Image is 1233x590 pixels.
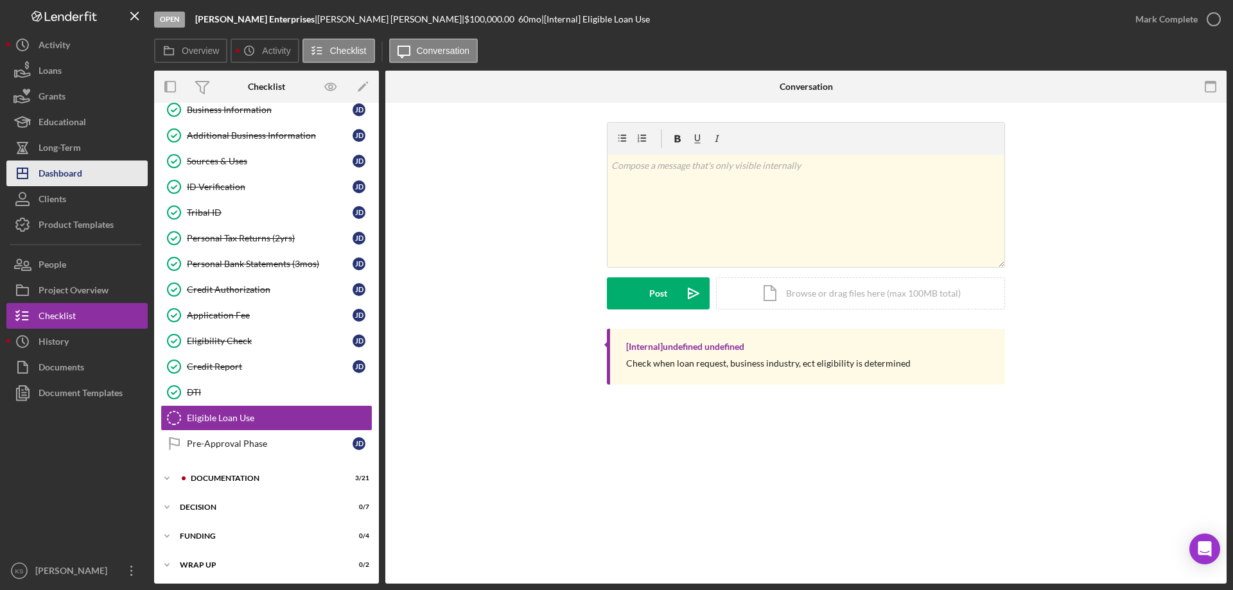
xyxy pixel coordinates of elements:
[389,39,478,63] button: Conversation
[195,13,315,24] b: [PERSON_NAME] Enterprises
[6,135,148,161] button: Long-Term
[353,283,365,296] div: J D
[1135,6,1198,32] div: Mark Complete
[346,474,369,482] div: 3 / 21
[39,186,66,215] div: Clients
[1189,534,1220,564] div: Open Intercom Messenger
[39,303,76,332] div: Checklist
[649,277,667,309] div: Post
[187,105,353,115] div: Business Information
[191,474,337,482] div: Documentation
[39,32,70,61] div: Activity
[195,14,317,24] div: |
[187,361,353,372] div: Credit Report
[353,360,365,373] div: J D
[353,437,365,450] div: J D
[6,161,148,186] button: Dashboard
[161,379,372,405] a: DTI
[187,233,353,243] div: Personal Tax Returns (2yrs)
[39,380,123,409] div: Document Templates
[626,342,744,352] div: [Internal] undefined undefined
[32,558,116,587] div: [PERSON_NAME]
[353,309,365,322] div: J D
[1123,6,1227,32] button: Mark Complete
[6,303,148,329] button: Checklist
[39,109,86,138] div: Educational
[607,277,710,309] button: Post
[330,46,367,56] label: Checklist
[6,212,148,238] button: Product Templates
[161,200,372,225] a: Tribal IDJD
[626,358,911,369] div: Check when loan request, business industry, ect eligibility is determined
[161,277,372,302] a: Credit AuthorizationJD
[6,109,148,135] a: Educational
[161,328,372,354] a: Eligibility CheckJD
[187,310,353,320] div: Application Fee
[161,251,372,277] a: Personal Bank Statements (3mos)JD
[346,532,369,540] div: 0 / 4
[353,334,365,347] div: J D
[39,135,81,164] div: Long-Term
[518,14,541,24] div: 60 mo
[6,58,148,83] a: Loans
[187,387,372,397] div: DTI
[39,354,84,383] div: Documents
[353,103,365,116] div: J D
[6,252,148,277] button: People
[6,329,148,354] button: History
[187,438,353,449] div: Pre-Approval Phase
[353,180,365,193] div: J D
[248,82,285,92] div: Checklist
[6,32,148,58] button: Activity
[187,156,353,166] div: Sources & Uses
[182,46,219,56] label: Overview
[180,503,337,511] div: Decision
[302,39,375,63] button: Checklist
[6,558,148,584] button: KS[PERSON_NAME]
[353,129,365,142] div: J D
[187,413,372,423] div: Eligible Loan Use
[6,354,148,380] button: Documents
[6,83,148,109] button: Grants
[187,182,353,192] div: ID Verification
[353,232,365,245] div: J D
[39,161,82,189] div: Dashboard
[262,46,290,56] label: Activity
[346,503,369,511] div: 0 / 7
[6,277,148,303] button: Project Overview
[161,431,372,456] a: Pre-Approval PhaseJD
[346,561,369,569] div: 0 / 2
[187,284,353,295] div: Credit Authorization
[780,82,833,92] div: Conversation
[161,405,372,431] a: Eligible Loan Use
[353,206,365,219] div: J D
[353,155,365,168] div: J D
[6,380,148,406] button: Document Templates
[6,186,148,212] button: Clients
[39,83,66,112] div: Grants
[180,561,337,569] div: Wrap up
[187,130,353,141] div: Additional Business Information
[353,257,365,270] div: J D
[187,259,353,269] div: Personal Bank Statements (3mos)
[39,58,62,87] div: Loans
[231,39,299,63] button: Activity
[39,329,69,358] div: History
[154,12,185,28] div: Open
[161,225,372,251] a: Personal Tax Returns (2yrs)JD
[464,14,518,24] div: $100,000.00
[187,207,353,218] div: Tribal ID
[161,123,372,148] a: Additional Business InformationJD
[187,336,353,346] div: Eligibility Check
